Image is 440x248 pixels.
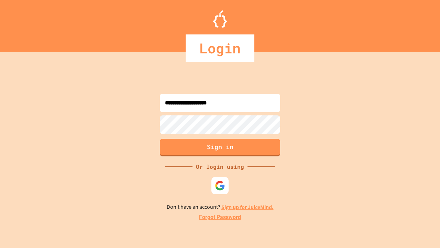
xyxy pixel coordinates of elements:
p: Don't have an account? [167,203,274,211]
a: Sign up for JuiceMind. [221,204,274,211]
div: Login [186,34,254,62]
a: Forgot Password [199,213,241,221]
div: Or login using [192,163,247,171]
img: Logo.svg [213,10,227,28]
img: google-icon.svg [215,180,225,191]
button: Sign in [160,139,280,156]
